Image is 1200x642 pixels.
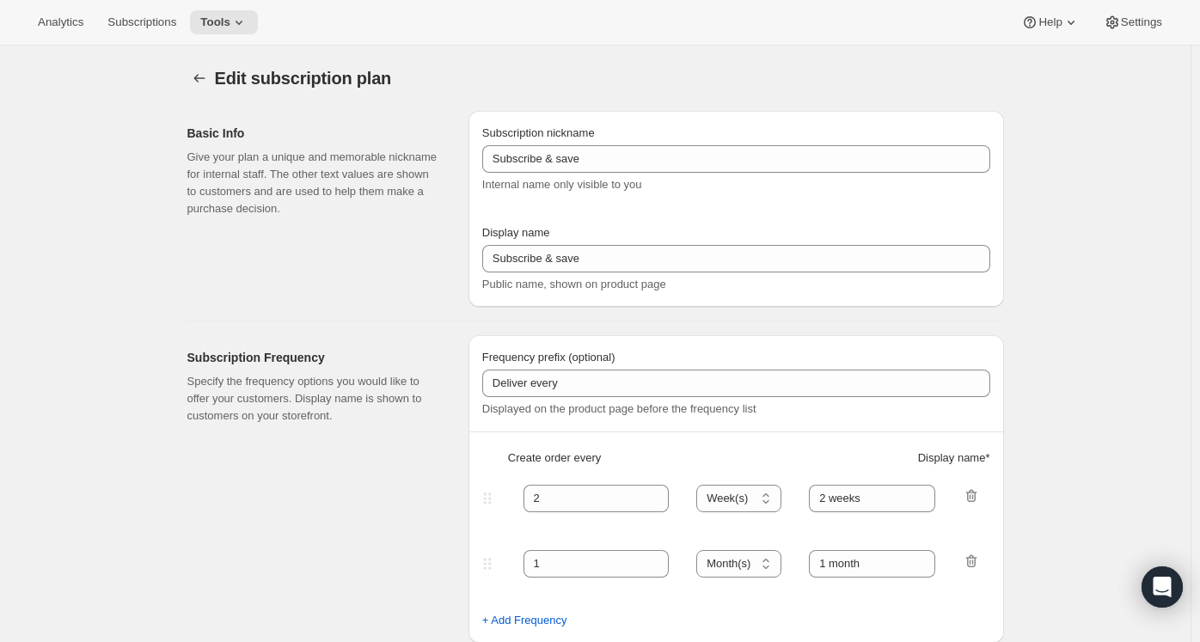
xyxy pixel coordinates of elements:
[1038,15,1062,29] span: Help
[508,449,601,467] span: Create order every
[187,373,441,425] p: Specify the frequency options you would like to offer your customers. Display name is shown to cu...
[107,15,176,29] span: Subscriptions
[472,607,578,634] button: + Add Frequency
[482,245,990,272] input: Subscribe & Save
[1093,10,1172,34] button: Settings
[215,69,392,88] span: Edit subscription plan
[190,10,258,34] button: Tools
[918,449,990,467] span: Display name *
[200,15,230,29] span: Tools
[482,351,615,364] span: Frequency prefix (optional)
[187,349,441,366] h2: Subscription Frequency
[809,485,935,512] input: 1 month
[482,126,595,139] span: Subscription nickname
[187,125,441,142] h2: Basic Info
[809,550,935,578] input: 1 month
[1011,10,1089,34] button: Help
[187,66,211,90] button: Subscription plans
[1121,15,1162,29] span: Settings
[482,226,550,239] span: Display name
[28,10,94,34] button: Analytics
[97,10,187,34] button: Subscriptions
[482,145,990,173] input: Subscribe & Save
[482,402,756,415] span: Displayed on the product page before the frequency list
[187,149,441,217] p: Give your plan a unique and memorable nickname for internal staff. The other text values are show...
[1142,566,1183,608] div: Open Intercom Messenger
[38,15,83,29] span: Analytics
[482,370,990,397] input: Deliver every
[482,178,642,191] span: Internal name only visible to you
[482,612,567,629] span: + Add Frequency
[482,278,666,290] span: Public name, shown on product page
